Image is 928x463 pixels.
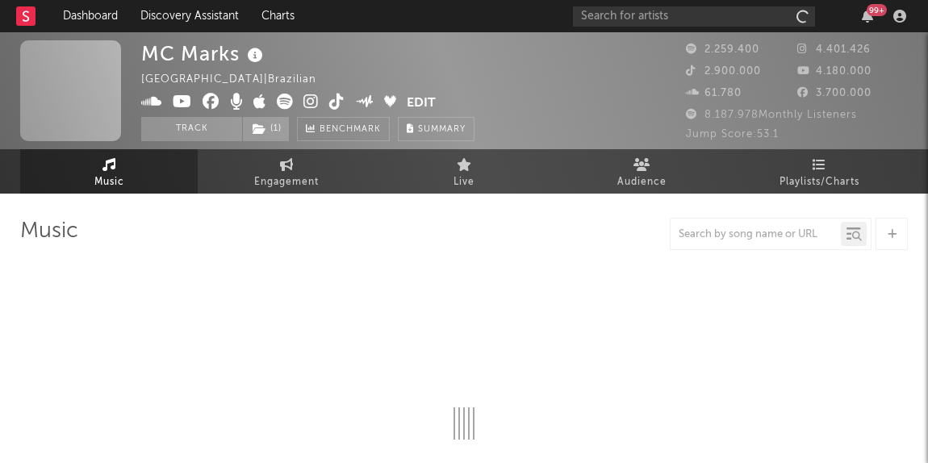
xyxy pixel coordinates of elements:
[141,40,267,67] div: MC Marks
[141,70,335,90] div: [GEOGRAPHIC_DATA] | Brazilian
[797,44,871,55] span: 4.401.426
[797,66,872,77] span: 4.180.000
[686,66,761,77] span: 2.900.000
[254,173,319,192] span: Engagement
[617,173,667,192] span: Audience
[780,173,859,192] span: Playlists/Charts
[297,117,390,141] a: Benchmark
[867,4,887,16] div: 99 +
[398,117,474,141] button: Summary
[686,110,857,120] span: 8.187.978 Monthly Listeners
[686,44,759,55] span: 2.259.400
[418,125,466,134] span: Summary
[141,117,242,141] button: Track
[198,149,375,194] a: Engagement
[573,6,815,27] input: Search for artists
[730,149,908,194] a: Playlists/Charts
[407,94,436,114] button: Edit
[862,10,873,23] button: 99+
[243,117,289,141] button: (1)
[375,149,553,194] a: Live
[686,129,779,140] span: Jump Score: 53.1
[320,120,381,140] span: Benchmark
[454,173,474,192] span: Live
[553,149,730,194] a: Audience
[686,88,742,98] span: 61.780
[20,149,198,194] a: Music
[242,117,290,141] span: ( 1 )
[671,228,841,241] input: Search by song name or URL
[94,173,124,192] span: Music
[797,88,872,98] span: 3.700.000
